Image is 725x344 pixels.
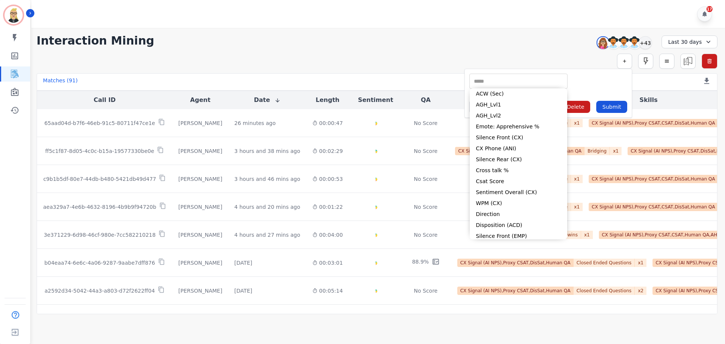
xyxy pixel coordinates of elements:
li: ACW (Sec) [470,88,567,99]
h1: Interaction Mining [37,34,154,48]
div: 3 hours and 46 mins ago [234,175,300,183]
li: Cross talk % [470,165,567,176]
div: 26 minutes ago [234,119,276,127]
div: [PERSON_NAME] [178,175,222,183]
li: Silence Front (CX) [470,132,567,143]
button: Sentiment [358,96,393,105]
p: c9b1b5df-80e7-44db-b480-5421db49d477 [43,175,156,183]
p: ff5c1f87-8d05-4c0c-b15a-19577330be0e [45,147,154,155]
p: aea329a7-4e6b-4632-8196-4b9b9f94720b [43,203,156,211]
li: Disposition (ACD) [470,220,567,231]
p: b04eaa74-6e6c-4a06-9287-9aabe7dff876 [44,259,155,267]
div: [PERSON_NAME] [178,231,222,239]
span: Closed Ended Questions [574,287,635,295]
li: Direction [470,209,567,220]
div: [PERSON_NAME] [178,203,222,211]
div: 3 hours and 38 mins ago [234,147,300,155]
div: No Score [414,203,438,211]
span: Closed Ended Questions [574,259,635,267]
span: CX Signal (AI NPS),Proxy CSAT,CSAT,DisSat,Human QA [589,203,718,211]
li: AGH_Lvl1 [470,99,567,110]
div: No Score [414,119,438,127]
button: Length [316,96,339,105]
div: Matches ( 91 ) [43,77,78,87]
div: No Score [414,175,438,183]
div: [PERSON_NAME] [178,119,222,127]
li: Silence Rear (CX) [470,154,567,165]
li: WPM (CX) [470,198,567,209]
span: x 1 [610,147,622,155]
p: 3e371229-6d98-46cf-980e-7cc582210218 [44,231,156,239]
div: 00:01:22 [312,203,343,211]
span: CX Signal (AI NPS),Proxy CSAT,CSAT,DisSat,Human QA [589,119,718,127]
div: +43 [639,36,652,49]
p: a2592d34-5042-44a3-a803-d72f2622ff04 [45,287,155,295]
button: QA [421,96,430,105]
div: 4 hours and 20 mins ago [234,203,300,211]
button: Submit [596,101,627,113]
span: x 1 [581,231,593,239]
li: Csat Score [470,176,567,187]
button: Agent [190,96,211,105]
div: [PERSON_NAME] [178,287,222,295]
span: CX Signal (AI NPS),Proxy CSAT,DisSat,Human QA [457,287,574,295]
div: No Score [414,287,438,295]
div: No Score [414,147,438,155]
span: x 1 [571,175,583,183]
button: Delete [561,101,590,113]
span: Bridging [585,147,610,155]
div: 00:03:01 [312,259,343,267]
li: Emote: Apprehensive % [470,121,567,132]
div: 00:04:00 [312,231,343,239]
span: CX Signal (AI NPS),Proxy CSAT,CSAT,Human QA,AHT [599,231,723,239]
button: Skills [639,96,657,105]
span: x 2 [635,287,646,295]
div: No Score [414,231,438,239]
div: [DATE] [234,259,252,267]
div: [PERSON_NAME] [178,259,222,267]
li: Silence Front (EMP) [470,231,567,242]
span: CX Signal (AI NPS),Proxy CSAT,CSAT,DisSat,Human QA [455,147,585,155]
div: Last 30 days [662,35,717,48]
div: 17 [706,6,713,12]
span: CX Signal (AI NPS),Proxy CSAT,CSAT,DisSat,Human QA [589,175,718,183]
button: Date [254,96,281,105]
div: 00:05:14 [312,287,343,295]
div: 00:02:29 [312,147,343,155]
li: CX Phone (ANI) [470,143,567,154]
p: 65aad04d-b7f6-46eb-91c5-80711f47ce1e [44,119,155,127]
div: 00:00:47 [312,119,343,127]
button: Call ID [94,96,116,105]
span: CX Signal (AI NPS),Proxy CSAT,DisSat,Human QA [457,259,574,267]
img: Bordered avatar [5,6,23,24]
span: x 1 [635,259,646,267]
div: 88.9% [412,258,429,267]
li: Sentiment Overall (CX) [470,187,567,198]
li: AGH_Lvl2 [470,110,567,121]
div: 00:00:53 [312,175,343,183]
div: 4 hours and 27 mins ago [234,231,300,239]
ul: selected options [471,77,566,85]
span: x 1 [571,203,583,211]
div: [DATE] [234,287,252,295]
div: [PERSON_NAME] [178,147,222,155]
span: x 1 [571,119,583,127]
